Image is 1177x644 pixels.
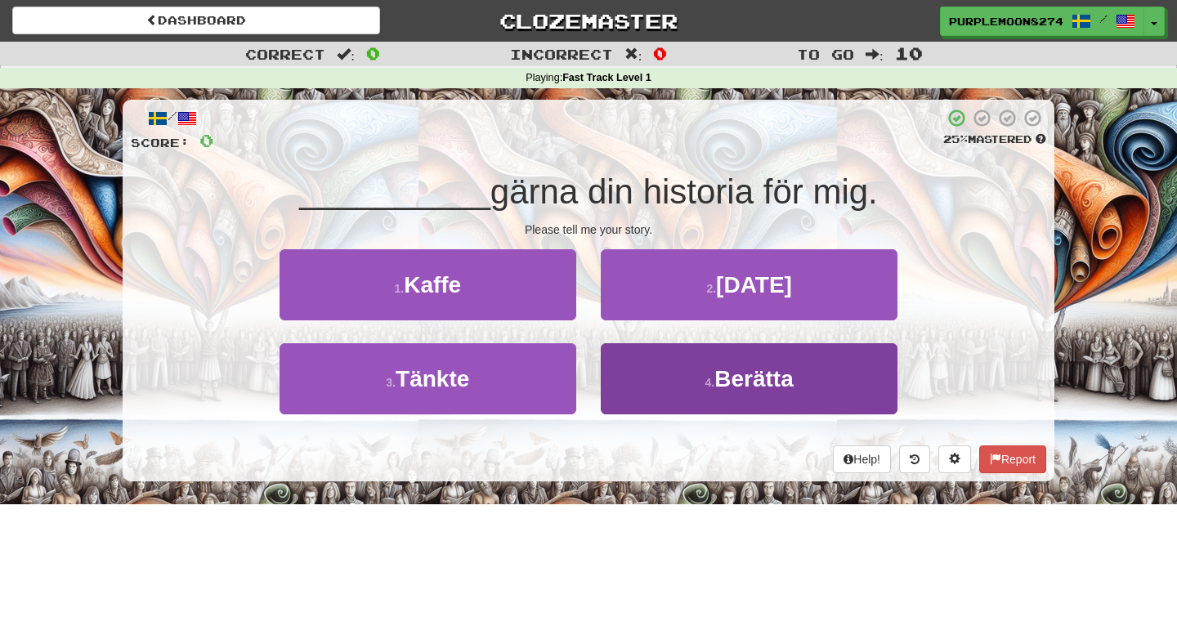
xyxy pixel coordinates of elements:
[490,172,878,211] span: gärna din historia för mig.
[624,47,642,61] span: :
[510,46,613,62] span: Incorrect
[245,46,325,62] span: Correct
[866,47,884,61] span: :
[895,43,923,63] span: 10
[199,130,213,150] span: 0
[706,282,716,295] small: 2 .
[394,282,404,295] small: 1 .
[131,221,1046,238] div: Please tell me your story.
[280,249,576,320] button: 1.Kaffe
[366,43,380,63] span: 0
[562,72,651,83] strong: Fast Track Level 1
[12,7,380,34] a: Dashboard
[337,47,355,61] span: :
[1099,13,1108,25] span: /
[943,132,1046,147] div: Mastered
[131,136,190,150] span: Score:
[396,366,469,391] span: Tänkte
[943,132,968,145] span: 25 %
[714,366,793,391] span: Berätta
[949,14,1063,29] span: PurpleMoon8274
[797,46,854,62] span: To go
[653,43,667,63] span: 0
[131,108,213,128] div: /
[601,249,897,320] button: 2.[DATE]
[940,7,1144,36] a: PurpleMoon8274 /
[404,272,461,297] span: Kaffe
[405,7,772,35] a: Clozemaster
[899,445,930,473] button: Round history (alt+y)
[299,172,490,211] span: __________
[716,272,792,297] span: [DATE]
[601,343,897,414] button: 4.Berätta
[705,376,715,389] small: 4 .
[833,445,891,473] button: Help!
[386,376,396,389] small: 3 .
[280,343,576,414] button: 3.Tänkte
[979,445,1046,473] button: Report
